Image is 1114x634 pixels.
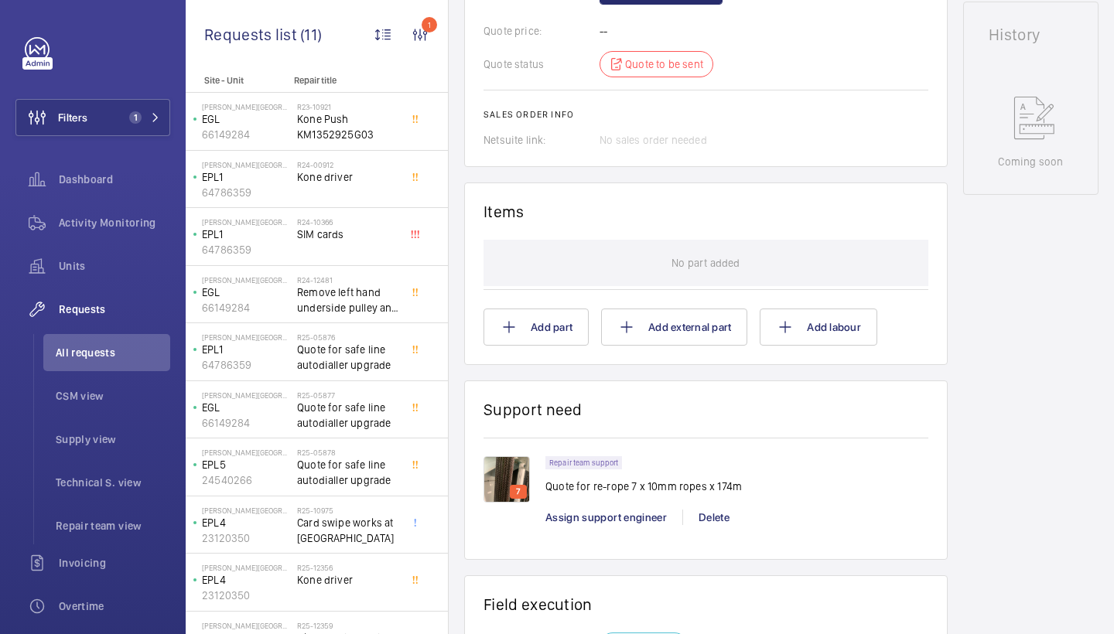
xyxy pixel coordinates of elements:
[297,390,399,400] h2: R25-05877
[202,400,291,415] p: EGL
[760,308,877,346] button: Add labour
[297,448,399,457] h2: R25-05878
[59,555,170,571] span: Invoicing
[484,400,583,419] h1: Support need
[297,572,399,588] span: Kone driver
[56,518,170,533] span: Repair team view
[202,588,291,603] p: 23120350
[59,302,170,317] span: Requests
[998,154,1063,169] p: Coming soon
[202,227,291,242] p: EPL1
[549,460,618,465] p: Repair team support
[297,111,399,142] span: Kone Push KM1352925G03
[297,563,399,572] h2: R25-12356
[59,172,170,187] span: Dashboard
[59,598,170,614] span: Overtime
[671,240,740,286] p: No part added
[202,127,291,142] p: 66149284
[545,479,742,494] p: Quote for re-rope 7 x 10mm ropes x 174m
[297,169,399,185] span: Kone driver
[202,342,291,357] p: EPL1
[297,515,399,546] span: Card swipe works at [GEOGRAPHIC_DATA]
[513,485,524,499] p: 7
[186,75,288,86] p: Site - Unit
[601,308,747,346] button: Add external part
[59,215,170,230] span: Activity Monitoring
[202,102,291,111] p: [PERSON_NAME][GEOGRAPHIC_DATA] ([GEOGRAPHIC_DATA])
[202,572,291,588] p: EPL4
[682,510,745,525] div: Delete
[297,457,399,488] span: Quote for safe line autodialler upgrade
[202,275,291,285] p: [PERSON_NAME][GEOGRAPHIC_DATA] ([GEOGRAPHIC_DATA])
[56,431,170,447] span: Supply view
[484,109,928,120] h2: Sales order info
[484,456,530,503] img: 1758115617415-da2a34b1-f65a-4b3d-a8be-295618cd40f4
[129,111,142,124] span: 1
[297,342,399,373] span: Quote for safe line autodialler upgrade
[294,75,396,86] p: Repair title
[545,511,667,523] span: Assign support engineer
[297,506,399,515] h2: R25-10975
[297,621,399,630] h2: R25-12359
[202,242,291,257] p: 64786359
[297,227,399,242] span: SIM cards
[484,308,589,346] button: Add part
[202,357,291,373] p: 64786359
[202,506,291,515] p: [PERSON_NAME][GEOGRAPHIC_DATA] ([GEOGRAPHIC_DATA])
[202,415,291,431] p: 66149284
[484,202,525,221] h1: Items
[297,102,399,111] h2: R23-10921
[56,345,170,360] span: All requests
[202,217,291,227] p: [PERSON_NAME][GEOGRAPHIC_DATA] ([GEOGRAPHIC_DATA])
[202,530,291,546] p: 23120350
[202,390,291,400] p: [PERSON_NAME][GEOGRAPHIC_DATA] ([GEOGRAPHIC_DATA])
[202,160,291,169] p: [PERSON_NAME][GEOGRAPHIC_DATA] ([GEOGRAPHIC_DATA])
[58,110,87,125] span: Filters
[202,332,291,342] p: [PERSON_NAME][GEOGRAPHIC_DATA] ([GEOGRAPHIC_DATA])
[202,111,291,127] p: EGL
[484,595,928,614] h1: Field execution
[202,457,291,472] p: EPL5
[202,448,291,457] p: [PERSON_NAME][GEOGRAPHIC_DATA] ([GEOGRAPHIC_DATA])
[202,300,291,315] p: 66149284
[56,388,170,404] span: CSM view
[297,332,399,342] h2: R25-05876
[56,475,170,490] span: Technical S. view
[202,285,291,300] p: EGL
[15,99,170,136] button: Filters1
[202,185,291,200] p: 64786359
[202,515,291,530] p: EPL4
[204,25,300,44] span: Requests list
[202,169,291,185] p: EPL1
[297,217,399,227] h2: R24-10366
[59,258,170,274] span: Units
[297,400,399,431] span: Quote for safe line autodialler upgrade
[297,285,399,315] span: Remove left hand underside pulley and take for bearing repair - car is 4:1 roping
[297,275,399,285] h2: R24-12481
[297,160,399,169] h2: R24-00912
[202,472,291,488] p: 24540266
[989,27,1073,43] h1: History
[202,563,291,572] p: [PERSON_NAME][GEOGRAPHIC_DATA] ([GEOGRAPHIC_DATA])
[202,621,291,630] p: [PERSON_NAME][GEOGRAPHIC_DATA] ([GEOGRAPHIC_DATA])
